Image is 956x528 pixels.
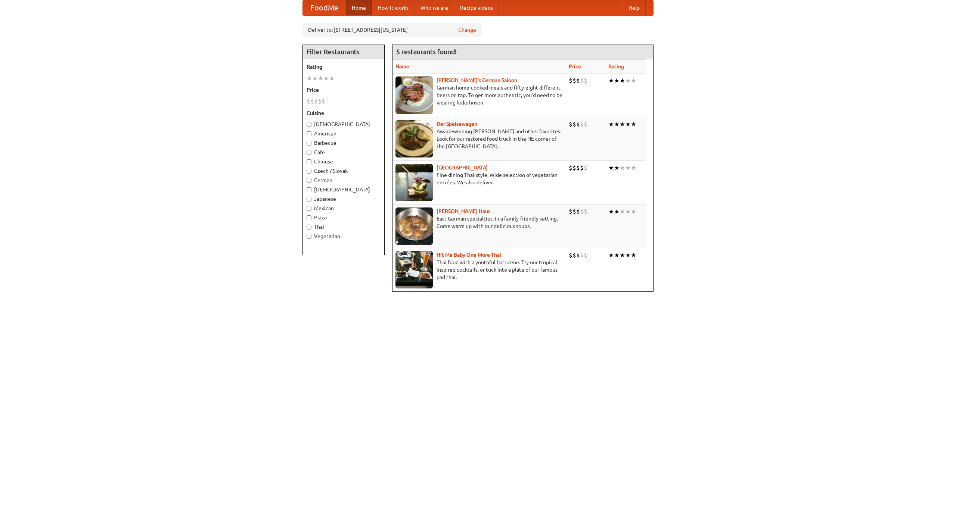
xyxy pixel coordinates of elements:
p: Fine dining Thai-style. Wide selection of vegetarian entrées. We also deliver. [395,171,563,186]
li: ★ [608,76,614,85]
label: Czech / Slovak [307,167,381,175]
li: $ [569,164,572,172]
label: Vegetarian [307,232,381,240]
li: $ [584,164,587,172]
li: $ [576,251,580,259]
label: [DEMOGRAPHIC_DATA] [307,186,381,193]
img: speisewagen.jpg [395,120,433,157]
a: Change [458,26,476,34]
li: $ [580,164,584,172]
li: ★ [614,76,620,85]
li: $ [576,164,580,172]
h5: Cuisine [307,109,381,117]
input: American [307,131,311,136]
li: ★ [625,76,631,85]
li: $ [580,120,584,128]
label: Pizza [307,214,381,221]
input: Thai [307,225,311,229]
li: ★ [620,251,625,259]
li: $ [584,76,587,85]
li: $ [569,207,572,216]
li: $ [572,164,576,172]
a: Recipe videos [454,0,499,15]
label: German [307,176,381,184]
li: ★ [620,120,625,128]
a: Who we are [415,0,454,15]
input: Cafe [307,150,311,155]
label: Japanese [307,195,381,203]
a: Help [623,0,646,15]
li: ★ [631,207,636,216]
a: [GEOGRAPHIC_DATA] [437,165,488,171]
li: $ [569,120,572,128]
label: Barbecue [307,139,381,147]
li: ★ [312,74,318,82]
input: Barbecue [307,141,311,146]
li: ★ [614,120,620,128]
li: $ [580,251,584,259]
li: $ [569,76,572,85]
a: Home [346,0,372,15]
input: German [307,178,311,183]
li: $ [569,251,572,259]
li: ★ [625,120,631,128]
li: $ [318,97,322,106]
img: kohlhaus.jpg [395,207,433,245]
a: Der Speisewagen [437,121,477,127]
label: American [307,130,381,137]
label: Mexican [307,204,381,212]
li: $ [322,97,325,106]
input: Mexican [307,206,311,211]
a: Hit Me Baby One More Thai [437,252,501,258]
li: $ [584,251,587,259]
label: Chinese [307,158,381,165]
label: [DEMOGRAPHIC_DATA] [307,121,381,128]
div: Deliver to: [STREET_ADDRESS][US_STATE] [302,23,482,37]
input: Vegetarian [307,234,311,239]
label: Cafe [307,149,381,156]
li: ★ [625,207,631,216]
img: esthers.jpg [395,76,433,114]
li: $ [576,120,580,128]
p: East German specialties, in a family-friendly setting. Come warm up with our delicious soups. [395,215,563,230]
li: ★ [614,251,620,259]
li: $ [572,120,576,128]
h5: Rating [307,63,381,71]
li: ★ [614,164,620,172]
h4: Filter Restaurants [303,44,384,59]
li: ★ [318,74,323,82]
input: [DEMOGRAPHIC_DATA] [307,122,311,127]
a: [PERSON_NAME]'s German Saloon [437,77,517,83]
li: $ [580,76,584,85]
li: ★ [631,164,636,172]
input: Chinese [307,159,311,164]
a: Price [569,63,581,69]
input: [DEMOGRAPHIC_DATA] [307,187,311,192]
a: Rating [608,63,624,69]
li: ★ [620,207,625,216]
li: $ [580,207,584,216]
label: Thai [307,223,381,231]
p: Thai food with a youthful bar scene. Try our tropical inspired cocktails, or tuck into a plate of... [395,259,563,281]
a: FoodMe [303,0,346,15]
li: $ [572,76,576,85]
a: How it works [372,0,415,15]
input: Czech / Slovak [307,169,311,174]
input: Pizza [307,215,311,220]
li: ★ [631,120,636,128]
li: $ [310,97,314,106]
li: $ [572,251,576,259]
p: German home-cooked meals and fifty-eight different beers on tap. To get more authentic, you'd nee... [395,84,563,106]
ng-pluralize: 5 restaurants found! [396,48,457,55]
li: $ [314,97,318,106]
li: ★ [625,251,631,259]
li: ★ [329,74,335,82]
h5: Price [307,86,381,94]
li: $ [576,76,580,85]
li: ★ [608,251,614,259]
li: ★ [631,251,636,259]
li: $ [584,120,587,128]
